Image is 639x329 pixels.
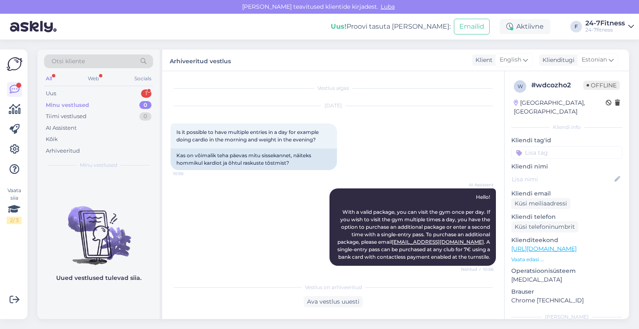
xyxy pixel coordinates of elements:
[511,256,622,263] p: Vaata edasi ...
[500,19,550,34] div: Aktiivne
[583,81,620,90] span: Offline
[511,146,622,159] input: Lisa tag
[46,101,89,109] div: Minu vestlused
[472,56,493,64] div: Klient
[305,284,362,291] span: Vestlus on arhiveeritud
[176,129,320,143] span: Is it possible to have multiple entries in a day for example doing cardio in the morning and weig...
[46,112,87,121] div: Tiimi vestlused
[46,89,56,98] div: Uus
[80,161,117,169] span: Minu vestlused
[511,236,622,245] p: Klienditeekond
[511,275,622,284] p: [MEDICAL_DATA]
[461,266,493,272] span: Nähtud ✓ 10:56
[511,189,622,198] p: Kliendi email
[7,187,22,224] div: Vaata siia
[173,171,204,177] span: 10:56
[511,198,570,209] div: Küsi meiliaadressi
[511,124,622,131] div: Kliendi info
[511,136,622,145] p: Kliendi tag'id
[582,55,607,64] span: Estonian
[585,20,625,27] div: 24-7Fitness
[512,175,613,184] input: Lisa nimi
[171,102,496,109] div: [DATE]
[511,162,622,171] p: Kliendi nimi
[511,313,622,321] div: [PERSON_NAME]
[531,80,583,90] div: # wdcozho2
[171,148,337,170] div: Kas on võimalik teha päevas mitu sissekannet, näiteks hommikul kardiot ja õhtul raskuste tõstmist?
[141,89,151,98] div: 1
[44,73,54,84] div: All
[52,57,85,66] span: Otsi kliente
[331,22,451,32] div: Proovi tasuta [PERSON_NAME]:
[7,217,22,224] div: 2 / 3
[337,194,491,260] span: Hello! With a valid package, you can visit the gym once per day. If you wish to visit the gym mul...
[56,274,141,282] p: Uued vestlused tulevad siia.
[511,267,622,275] p: Operatsioonisüsteem
[139,112,151,121] div: 0
[511,221,578,233] div: Küsi telefoninumbrit
[511,213,622,221] p: Kliendi telefon
[511,287,622,296] p: Brauser
[500,55,521,64] span: English
[139,101,151,109] div: 0
[171,84,496,92] div: Vestlus algas
[46,124,77,132] div: AI Assistent
[46,135,58,143] div: Kõik
[378,3,397,10] span: Luba
[570,21,582,32] div: F
[304,296,363,307] div: Ava vestlus uuesti
[37,191,160,266] img: No chats
[86,73,101,84] div: Web
[170,54,231,66] label: Arhiveeritud vestlus
[511,245,577,252] a: [URL][DOMAIN_NAME]
[514,99,606,116] div: [GEOGRAPHIC_DATA], [GEOGRAPHIC_DATA]
[331,22,347,30] b: Uus!
[454,19,490,35] button: Emailid
[133,73,153,84] div: Socials
[7,56,22,72] img: Askly Logo
[462,182,493,188] span: AI Assistent
[511,296,622,305] p: Chrome [TECHNICAL_ID]
[585,20,634,33] a: 24-7Fitness24-7fitness
[585,27,625,33] div: 24-7fitness
[392,239,484,245] a: [EMAIL_ADDRESS][DOMAIN_NAME]
[46,147,80,155] div: Arhiveeritud
[518,83,523,89] span: w
[539,56,575,64] div: Klienditugi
